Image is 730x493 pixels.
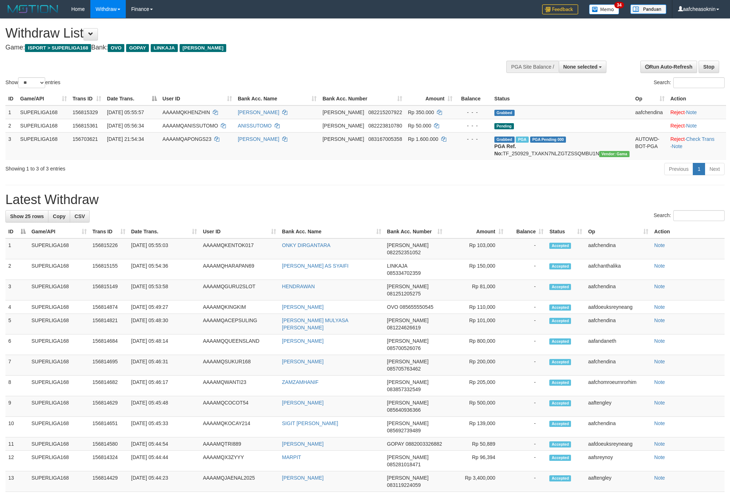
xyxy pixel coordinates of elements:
[282,454,301,460] a: MARPIT
[632,105,667,119] td: aafchendina
[387,250,421,255] span: Copy 082252351052 to clipboard
[107,123,144,129] span: [DATE] 05:56:34
[387,366,421,372] span: Copy 085705763462 to clipboard
[368,136,402,142] span: Copy 083167005358 to clipboard
[53,213,65,219] span: Copy
[322,109,364,115] span: [PERSON_NAME]
[282,242,330,248] a: ONKY DIRGANTARA
[654,475,665,481] a: Note
[673,210,725,221] input: Search:
[506,376,547,396] td: -
[5,280,29,300] td: 3
[384,225,445,238] th: Bank Acc. Number: activate to sort column ascending
[74,213,85,219] span: CSV
[654,304,665,310] a: Note
[667,92,726,105] th: Action
[667,105,726,119] td: ·
[445,376,506,396] td: Rp 205,000
[128,259,200,280] td: [DATE] 05:54:36
[549,318,571,324] span: Accepted
[667,132,726,160] td: · ·
[5,238,29,259] td: 1
[319,92,405,105] th: Bank Acc. Number: activate to sort column ascending
[458,109,489,116] div: - - -
[5,471,29,492] td: 13
[387,407,421,413] span: Copy 085640936366 to clipboard
[494,110,515,116] span: Grabbed
[25,44,91,52] span: ISPORT > SUPERLIGA168
[29,451,90,471] td: SUPERLIGA168
[282,338,323,344] a: [PERSON_NAME]
[630,4,666,14] img: panduan.png
[670,109,685,115] a: Reject
[29,238,90,259] td: SUPERLIGA168
[5,92,17,105] th: ID
[163,123,218,129] span: AAAAMQANISSUTOMO
[5,376,29,396] td: 8
[10,213,44,219] span: Show 25 rows
[549,304,571,311] span: Accepted
[506,471,547,492] td: -
[672,143,683,149] a: Note
[445,314,506,334] td: Rp 101,000
[387,400,429,406] span: [PERSON_NAME]
[128,238,200,259] td: [DATE] 05:55:03
[5,193,725,207] h1: Latest Withdraw
[5,162,299,172] div: Showing 1 to 3 of 3 entries
[506,334,547,355] td: -
[445,225,506,238] th: Amount: activate to sort column ascending
[180,44,226,52] span: [PERSON_NAME]
[494,137,515,143] span: Grabbed
[200,314,279,334] td: AAAAMQACEPSULING
[585,417,651,437] td: aafchendina
[549,359,571,365] span: Accepted
[282,317,348,330] a: [PERSON_NAME] MULYASA [PERSON_NAME]
[654,210,725,221] label: Search:
[408,136,438,142] span: Rp 1.600.000
[494,143,516,156] b: PGA Ref. No:
[29,259,90,280] td: SUPERLIGA168
[160,92,235,105] th: User ID: activate to sort column ascending
[491,92,632,105] th: Status
[667,119,726,132] td: ·
[549,380,571,386] span: Accepted
[654,284,665,289] a: Note
[549,400,571,406] span: Accepted
[705,163,725,175] a: Next
[5,300,29,314] td: 4
[506,300,547,314] td: -
[546,225,585,238] th: Status: activate to sort column ascending
[90,376,128,396] td: 156814682
[163,109,210,115] span: AAAAMQKHENZHIN
[200,300,279,314] td: AAAAMQKINGKIM
[549,455,571,461] span: Accepted
[654,317,665,323] a: Note
[90,238,128,259] td: 156815226
[408,123,431,129] span: Rp 50.000
[128,471,200,492] td: [DATE] 05:44:23
[549,475,571,481] span: Accepted
[200,437,279,451] td: AAAAMQTRI889
[29,437,90,451] td: SUPERLIGA168
[405,92,455,105] th: Amount: activate to sort column ascending
[387,420,429,426] span: [PERSON_NAME]
[368,123,402,129] span: Copy 082223810780 to clipboard
[585,451,651,471] td: aafsreynoy
[5,355,29,376] td: 7
[632,132,667,160] td: AUTOWD-BOT-PGA
[491,132,632,160] td: TF_250929_TXAKN7NLZGTZSSQMBU1N
[670,123,685,129] a: Reject
[599,151,630,157] span: Vendor URL: https://trx31.1velocity.biz
[585,314,651,334] td: aafchendina
[48,210,70,222] a: Copy
[90,225,128,238] th: Trans ID: activate to sort column ascending
[651,225,725,238] th: Action
[506,437,547,451] td: -
[445,451,506,471] td: Rp 96,394
[585,225,651,238] th: Op: activate to sort column ascending
[654,263,665,269] a: Note
[238,123,272,129] a: ANISSUTOMO
[614,2,624,8] span: 34
[506,396,547,417] td: -
[200,451,279,471] td: AAAAMQX3ZYYY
